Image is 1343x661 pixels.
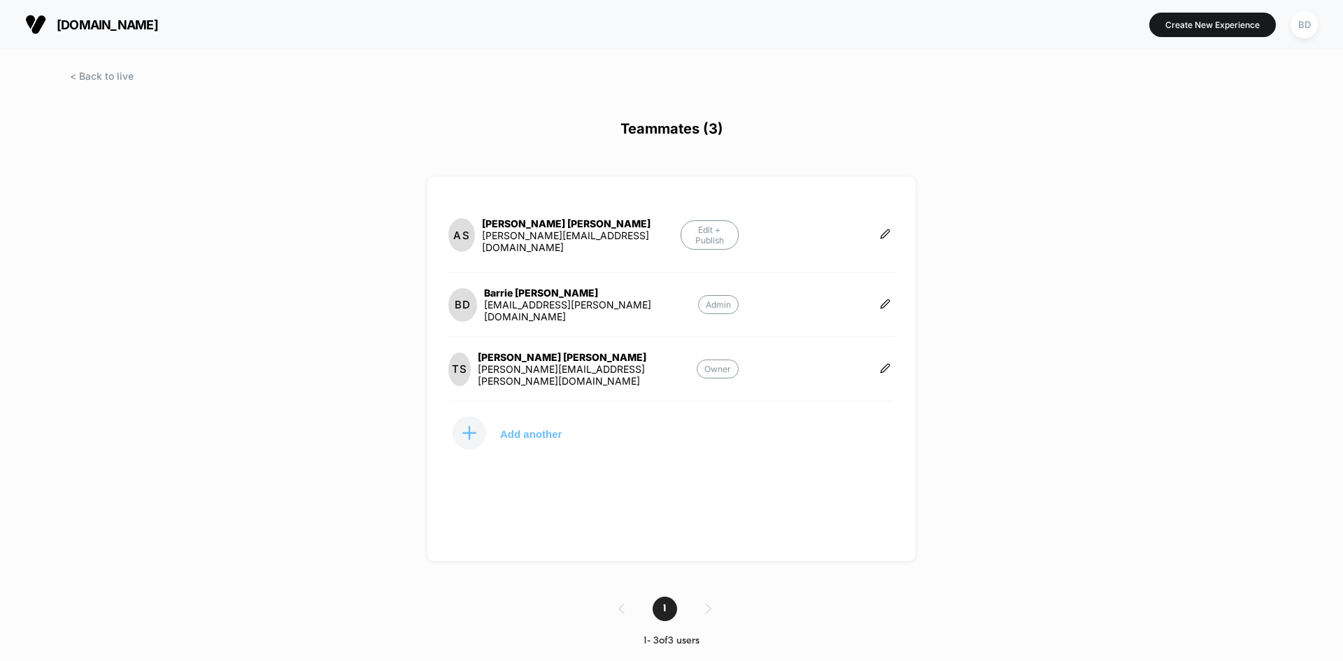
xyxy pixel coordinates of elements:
[25,14,46,35] img: Visually logo
[484,287,698,299] div: Barrie [PERSON_NAME]
[448,415,588,450] button: Add another
[453,229,469,242] p: AS
[698,295,739,314] p: Admin
[697,360,739,378] p: Owner
[478,363,697,387] div: [PERSON_NAME][EMAIL_ADDRESS][PERSON_NAME][DOMAIN_NAME]
[1291,11,1318,38] div: BD
[1286,10,1322,39] button: BD
[500,430,562,437] p: Add another
[482,229,681,253] div: [PERSON_NAME][EMAIL_ADDRESS][DOMAIN_NAME]
[452,362,467,376] p: TS
[681,220,739,250] p: Edit + Publish
[455,298,471,311] p: BD
[478,351,697,363] div: [PERSON_NAME] [PERSON_NAME]
[653,597,677,621] span: 1
[484,299,698,322] div: [EMAIL_ADDRESS][PERSON_NAME][DOMAIN_NAME]
[57,17,158,32] span: [DOMAIN_NAME]
[21,13,162,36] button: [DOMAIN_NAME]
[1149,13,1276,37] button: Create New Experience
[482,218,681,229] div: [PERSON_NAME] [PERSON_NAME]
